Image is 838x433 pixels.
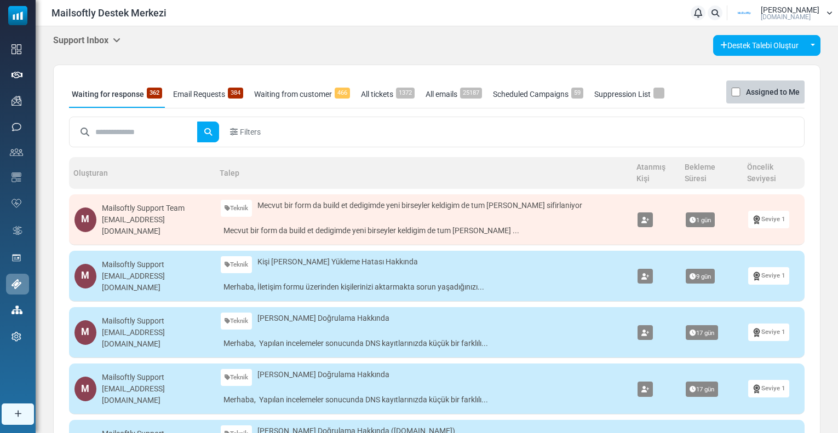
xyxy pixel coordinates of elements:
[12,122,21,132] img: sms-icon.png
[102,203,210,214] div: Mailsoftly Support Team
[221,222,627,239] a: Mecvut bir form da build et dedigimde yeni birseyler keldigim de tum [PERSON_NAME] ...
[74,207,96,232] div: M
[686,382,718,397] span: 17 gün
[12,172,21,182] img: email-templates-icon.svg
[53,35,120,45] h5: Support Inbox
[748,267,789,284] a: Seviye 1
[12,224,24,237] img: workflow.svg
[632,157,680,189] th: Atanmış Kişi
[102,383,210,406] div: [EMAIL_ADDRESS][DOMAIN_NAME]
[221,335,627,352] a: Merhaba, Yapılan incelemeler sonucunda DNS kayıtlarınızda küçük bir farklılı...
[713,35,806,56] a: Destek Talebi Oluştur
[10,148,23,156] img: contacts-icon.svg
[221,256,252,273] a: Teknik
[686,325,718,340] span: 17 gün
[592,80,667,108] a: Suppression List
[731,5,758,21] img: User Logo
[170,80,246,108] a: Email Requests384
[74,264,96,288] div: M
[102,259,210,270] div: Mailsoftly Support
[102,214,210,237] div: [EMAIL_ADDRESS][DOMAIN_NAME]
[12,253,21,263] img: landing_pages.svg
[761,6,819,14] span: [PERSON_NAME]
[51,5,167,20] span: Mailsoftly Destek Merkezi
[215,157,632,189] th: Talep
[251,80,353,108] a: Waiting from customer466
[748,380,789,397] a: Seviye 1
[686,269,715,284] span: 9 gün
[69,80,165,108] a: Waiting for response362
[748,211,789,228] a: Seviye 1
[221,200,252,217] a: Teknik
[74,320,96,345] div: M
[358,80,417,108] a: All tickets1372
[102,315,210,327] div: Mailsoftly Support
[490,80,586,108] a: Scheduled Campaigns59
[746,85,800,99] label: Assigned to Me
[221,313,252,330] a: Teknik
[102,270,210,293] div: [EMAIL_ADDRESS][DOMAIN_NAME]
[12,279,21,289] img: support-icon-active.svg
[571,88,583,99] span: 59
[743,157,805,189] th: Öncelik Seviyesi
[460,88,482,99] span: 25187
[335,88,350,99] span: 466
[102,327,210,350] div: [EMAIL_ADDRESS][DOMAIN_NAME]
[680,157,743,189] th: Bekleme Süresi
[8,6,27,25] img: mailsoftly_icon_blue_white.svg
[228,88,243,99] span: 384
[686,212,715,228] span: 1 gün
[12,199,21,207] img: domain-health-icon.svg
[240,126,261,138] span: Filters
[257,200,582,211] span: Mecvut bir form da build et dedigimde yeni birseyler keldigim de tum [PERSON_NAME] sifirlaniyor
[12,332,21,342] img: settings-icon.svg
[731,5,833,21] a: User Logo [PERSON_NAME] [DOMAIN_NAME]
[423,80,485,108] a: All emails25187
[257,369,389,380] span: [PERSON_NAME] Doğrulama Hakkında
[69,157,215,189] th: Oluşturan
[12,96,21,106] img: campaigns-icon.png
[102,372,210,383] div: Mailsoftly Support
[74,377,96,401] div: M
[396,88,415,99] span: 1372
[257,313,389,324] span: [PERSON_NAME] Doğrulama Hakkında
[12,44,21,54] img: dashboard-icon.svg
[221,369,252,386] a: Teknik
[221,391,627,408] a: Merhaba, Yapılan incelemeler sonucunda DNS kayıtlarınızda küçük bir farklılı...
[147,88,162,99] span: 362
[761,14,811,20] span: [DOMAIN_NAME]
[257,256,418,268] span: Kişi [PERSON_NAME] Yükleme Hatası Hakkında
[221,279,627,296] a: Merhaba, İletişim formu üzerinden kişilerinizi aktarmakta sorun yaşadığınızı...
[748,324,789,340] a: Seviye 1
